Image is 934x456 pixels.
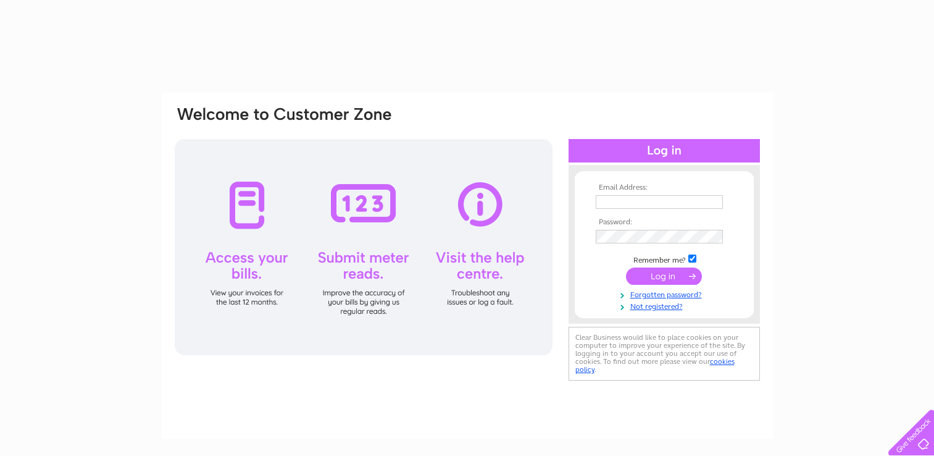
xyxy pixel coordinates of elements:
a: cookies policy [575,357,735,374]
input: Submit [626,268,702,285]
th: Password: [593,218,736,227]
a: Forgotten password? [596,288,736,300]
td: Remember me? [593,253,736,265]
th: Email Address: [593,184,736,192]
a: Not registered? [596,300,736,311]
div: Clear Business would like to place cookies on your computer to improve your experience of the sit... [569,327,760,381]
